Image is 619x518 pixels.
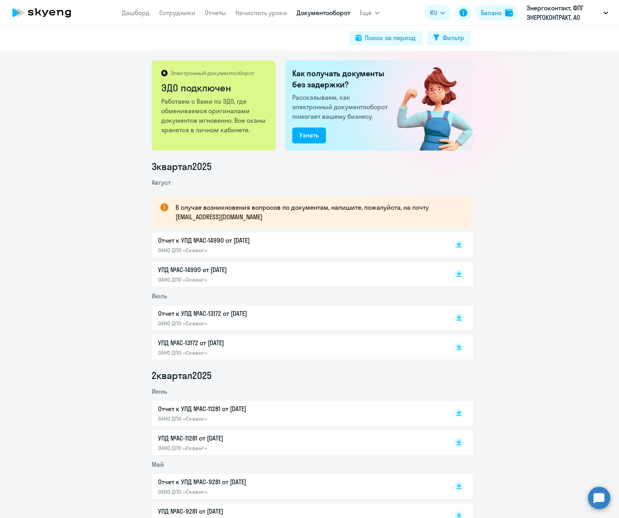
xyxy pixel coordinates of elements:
[430,8,437,17] span: RU
[292,68,391,90] h2: Как получать документы без задержки?
[158,404,325,414] p: Отчет к УПД №AC-11281 от [DATE]
[158,236,325,245] p: Отчет к УПД №AC-14990 от [DATE]
[505,9,513,17] img: balance
[365,33,416,43] div: Поиск за период
[158,506,325,516] p: УПД №AC-9281 от [DATE]
[158,477,325,487] p: Отчет к УПД №AC-9281 от [DATE]
[152,369,473,382] li: 2 квартал 2025
[152,178,171,186] span: Август
[158,433,438,452] a: УПД №AC-11281 от [DATE]ОАНО ДПО «Скаенг»
[384,60,473,151] img: connected
[235,9,287,17] a: Начислить уроки
[158,488,325,495] p: ОАНО ДПО «Скаенг»
[481,8,502,17] div: Баланс
[158,338,438,356] a: УПД №AC-13172 от [DATE]ОАНО ДПО «Скаенг»
[175,203,459,222] p: В случае возникновения вопросов по документам, напишите, пожалуйста, на почту [EMAIL_ADDRESS][DOM...
[161,81,267,94] h2: ЭДО подключен
[159,9,195,17] a: Сотрудники
[292,93,391,121] p: Рассказываем, как электронный документооборот помогает вашему бизнесу.
[360,5,380,21] button: Ещё
[205,9,226,17] a: Отчеты
[158,309,438,327] a: Отчет к УПД №AC-13172 от [DATE]ОАНО ДПО «Скаенг»
[299,130,319,140] div: Узнать
[158,349,325,356] p: ОАНО ДПО «Скаенг»
[152,160,473,173] li: 3 квартал 2025
[360,8,372,17] span: Ещё
[152,460,164,468] span: Май
[152,387,167,395] span: Июнь
[443,33,464,43] div: Фильтр
[427,31,471,45] button: Фильтр
[158,309,325,318] p: Отчет к УПД №AC-13172 от [DATE]
[158,415,325,422] p: ОАНО ДПО «Скаенг»
[158,236,438,254] a: Отчет к УПД №AC-14990 от [DATE]ОАНО ДПО «Скаенг»
[161,97,267,135] p: Работаем с Вами по ЭДО, где обмениваемся оригиналами документов мгновенно. Все сканы хранятся в л...
[424,5,451,21] button: RU
[171,70,254,77] p: Электронный документооборот
[122,9,150,17] a: Дашборд
[158,477,438,495] a: Отчет к УПД №AC-9281 от [DATE]ОАНО ДПО «Скаенг»
[152,292,167,300] span: Июль
[349,31,422,45] button: Поиск за период
[158,404,438,422] a: Отчет к УПД №AC-11281 от [DATE]ОАНО ДПО «Скаенг»
[158,320,325,327] p: ОАНО ДПО «Скаенг»
[158,265,325,274] p: УПД №AC-14990 от [DATE]
[158,433,325,443] p: УПД №AC-11281 от [DATE]
[158,265,438,283] a: УПД №AC-14990 от [DATE]ОАНО ДПО «Скаенг»
[158,247,325,254] p: ОАНО ДПО «Скаенг»
[297,9,350,17] a: Документооборот
[158,276,325,283] p: ОАНО ДПО «Скаенг»
[523,3,612,22] button: Энергоконтакт, ФПГ ЭНЕРГОКОНТРАКТ, АО
[476,5,518,21] button: Балансbalance
[526,3,600,22] p: Энергоконтакт, ФПГ ЭНЕРГОКОНТРАКТ, АО
[292,128,326,143] button: Узнать
[158,445,325,452] p: ОАНО ДПО «Скаенг»
[158,338,325,348] p: УПД №AC-13172 от [DATE]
